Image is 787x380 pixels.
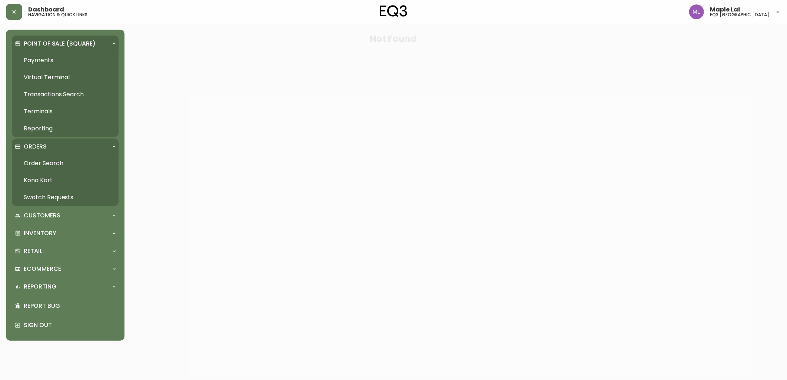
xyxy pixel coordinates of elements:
[12,172,119,189] a: Kona Kart
[12,316,119,335] div: Sign Out
[12,279,119,295] div: Reporting
[24,229,56,237] p: Inventory
[12,86,119,103] a: Transactions Search
[12,36,119,52] div: Point of Sale (Square)
[28,7,64,13] span: Dashboard
[380,5,407,17] img: logo
[710,13,769,17] h5: eq3 [GEOGRAPHIC_DATA]
[12,207,119,224] div: Customers
[710,7,740,13] span: Maple Lai
[12,155,119,172] a: Order Search
[24,283,56,291] p: Reporting
[12,69,119,86] a: Virtual Terminal
[24,265,61,273] p: Ecommerce
[28,13,87,17] h5: navigation & quick links
[12,120,119,137] a: Reporting
[12,139,119,155] div: Orders
[24,321,116,329] p: Sign Out
[24,143,47,151] p: Orders
[12,261,119,277] div: Ecommerce
[12,296,119,316] div: Report Bug
[24,247,42,255] p: Retail
[12,225,119,241] div: Inventory
[24,302,116,310] p: Report Bug
[24,40,96,48] p: Point of Sale (Square)
[12,189,119,206] a: Swatch Requests
[12,103,119,120] a: Terminals
[12,52,119,69] a: Payments
[12,243,119,259] div: Retail
[689,4,704,19] img: 61e28cffcf8cc9f4e300d877dd684943
[24,211,60,220] p: Customers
